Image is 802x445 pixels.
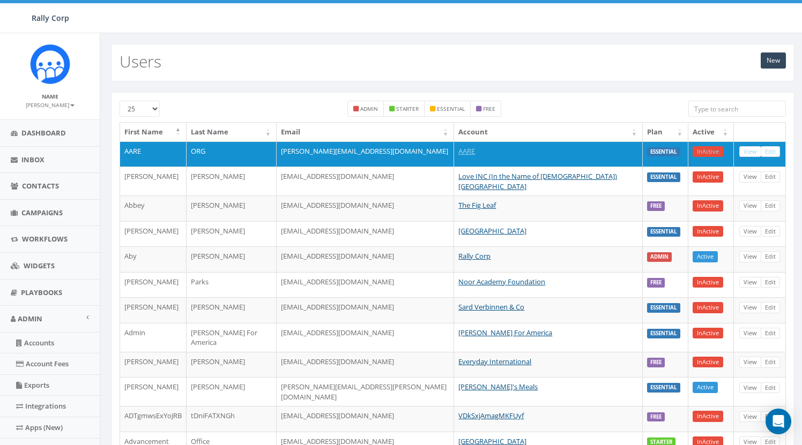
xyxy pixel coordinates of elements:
[396,105,419,112] small: starter
[187,406,277,432] td: tDniFATXNGh
[277,272,454,298] td: [EMAIL_ADDRESS][DOMAIN_NAME]
[647,147,680,157] label: ESSENTIAL
[688,123,734,141] th: Active: activate to sort column ascending
[277,141,454,167] td: [PERSON_NAME][EMAIL_ADDRESS][DOMAIN_NAME]
[458,200,496,210] a: The Fig Leaf
[647,383,680,393] label: ESSENTIAL
[693,226,723,237] a: InActive
[647,358,665,367] label: FREE
[30,44,70,84] img: Icon_1.png
[120,141,187,167] td: AARE
[739,382,761,394] a: View
[32,13,69,23] span: Rally Corp
[120,323,187,352] td: Admin
[277,323,454,352] td: [EMAIL_ADDRESS][DOMAIN_NAME]
[120,297,187,323] td: [PERSON_NAME]
[693,200,723,212] a: InActive
[647,329,680,338] label: ESSENTIAL
[277,195,454,221] td: [EMAIL_ADDRESS][DOMAIN_NAME]
[647,201,665,211] label: FREE
[187,352,277,378] td: [PERSON_NAME]
[277,406,454,432] td: [EMAIL_ADDRESS][DOMAIN_NAME]
[739,277,761,288] a: View
[766,409,791,434] div: Open Intercom Messenger
[21,208,63,217] span: Campaigns
[647,227,680,237] label: ESSENTIAL
[761,251,780,262] a: Edit
[693,302,723,313] a: InActive
[693,357,723,368] a: InActive
[458,382,538,391] a: [PERSON_NAME]'s Meals
[277,167,454,195] td: [EMAIL_ADDRESS][DOMAIN_NAME]
[120,195,187,221] td: Abbey
[647,252,672,262] label: ADMIN
[187,272,277,298] td: Parks
[187,246,277,272] td: [PERSON_NAME]
[21,288,62,297] span: Playbooks
[42,93,58,100] small: Name
[187,123,277,141] th: Last Name: activate to sort column ascending
[26,101,75,109] small: [PERSON_NAME]
[761,200,780,212] a: Edit
[24,261,55,270] span: Widgets
[761,302,780,313] a: Edit
[761,277,780,288] a: Edit
[761,357,780,368] a: Edit
[761,171,780,183] a: Edit
[187,297,277,323] td: [PERSON_NAME]
[739,146,761,157] a: View
[120,52,161,70] h2: Users
[693,277,723,288] a: InActive
[277,297,454,323] td: [EMAIL_ADDRESS][DOMAIN_NAME]
[761,382,780,394] a: Edit
[277,377,454,406] td: [PERSON_NAME][EMAIL_ADDRESS][PERSON_NAME][DOMAIN_NAME]
[693,382,718,393] a: Active
[120,246,187,272] td: Aby
[21,128,66,138] span: Dashboard
[22,234,68,244] span: Workflows
[18,314,42,323] span: Admin
[277,221,454,247] td: [EMAIL_ADDRESS][DOMAIN_NAME]
[187,167,277,195] td: [PERSON_NAME]
[739,328,761,339] a: View
[458,251,491,261] a: Rally Corp
[761,411,780,423] a: Edit
[688,101,786,117] input: Type to search
[647,172,680,182] label: ESSENTIAL
[458,411,524,420] a: VDkSxjAmagMKFUyf
[739,302,761,313] a: View
[277,246,454,272] td: [EMAIL_ADDRESS][DOMAIN_NAME]
[187,141,277,167] td: ORG
[693,411,723,422] a: InActive
[120,352,187,378] td: [PERSON_NAME]
[458,146,475,156] a: AARE
[693,251,718,262] a: Active
[120,221,187,247] td: [PERSON_NAME]
[458,171,617,191] a: Love INC (In the Name of [DEMOGRAPHIC_DATA]) [GEOGRAPHIC_DATA]
[739,171,761,183] a: View
[761,328,780,339] a: Edit
[693,146,723,157] a: InActive
[277,352,454,378] td: [EMAIL_ADDRESS][DOMAIN_NAME]
[277,123,454,141] th: Email: activate to sort column ascending
[458,328,552,337] a: [PERSON_NAME] For America
[120,167,187,195] td: [PERSON_NAME]
[739,200,761,212] a: View
[120,123,187,141] th: First Name: activate to sort column descending
[120,406,187,432] td: ADTgmwsExYoJRB
[187,221,277,247] td: [PERSON_NAME]
[187,323,277,352] td: [PERSON_NAME] For America
[21,155,44,164] span: Inbox
[643,123,688,141] th: Plan: activate to sort column ascending
[26,100,75,109] a: [PERSON_NAME]
[458,302,524,312] a: Sard Verbinnen & Co
[739,357,761,368] a: View
[739,411,761,423] a: View
[483,105,495,112] small: free
[187,377,277,406] td: [PERSON_NAME]
[761,226,780,237] a: Edit
[739,251,761,262] a: View
[187,195,277,221] td: [PERSON_NAME]
[120,377,187,406] td: [PERSON_NAME]
[647,278,665,288] label: FREE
